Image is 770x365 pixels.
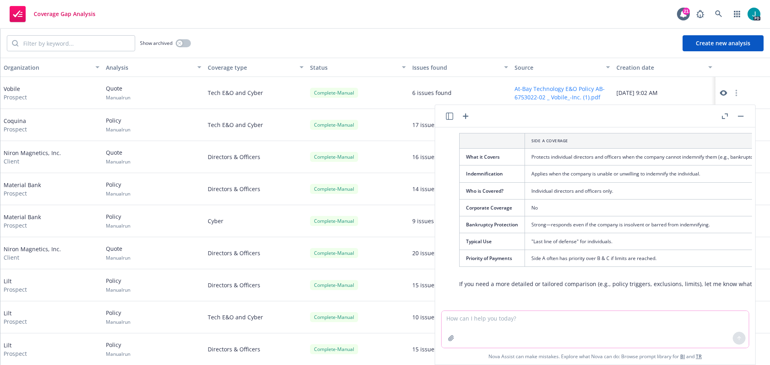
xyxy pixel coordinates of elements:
span: Prospect [4,221,41,230]
a: Report a Bug [692,6,708,22]
span: Manual run [106,222,130,229]
span: Corporate Coverage [466,204,512,211]
button: Creation date [613,58,715,77]
div: Status [310,63,397,72]
div: Policy [106,276,130,293]
div: 17 issues found [412,121,455,129]
div: Quote [106,84,130,101]
div: Analysis [106,63,193,72]
div: Policy [106,341,130,357]
button: Issues found [409,58,511,77]
span: Prospect [4,189,41,198]
div: [DATE] 9:02 AM [613,77,715,109]
div: 21 [683,8,690,15]
div: 15 issues found [412,345,455,353]
div: Tech E&O and Cyber [205,301,307,333]
span: Priority of Payments [466,255,512,262]
div: 16 issues found [412,153,455,161]
span: Manual run [106,190,130,197]
span: Manual run [106,254,130,261]
span: Client [4,253,61,262]
span: Manual run [106,351,130,357]
div: Policy [106,212,130,229]
span: Prospect [4,317,27,326]
div: Complete - Manual [310,152,358,162]
span: Bankruptcy Protection [466,221,518,228]
div: Complete - Manual [310,216,358,226]
a: BI [680,353,685,360]
div: Complete - Manual [310,312,358,322]
div: Vobile [4,85,27,101]
input: Filter by keyword... [18,36,135,51]
div: Tech E&O and Cyber [205,109,307,141]
div: Material Bank [4,181,41,198]
div: Niron Magnetics, Inc. [4,149,61,165]
a: Switch app [729,6,745,22]
span: Coverage Gap Analysis [34,11,95,17]
div: Complete - Manual [310,344,358,354]
a: Coverage Gap Analysis [6,3,99,25]
a: Search [711,6,727,22]
span: Client [4,157,61,165]
div: Niron Magnetics, Inc. [4,245,61,262]
div: Complete - Manual [310,120,358,130]
div: Complete - Manual [310,88,358,98]
div: 6 issues found [412,89,452,97]
button: Status [307,58,409,77]
div: Tech E&O and Cyber [205,77,307,109]
div: 20 issues found [412,249,455,257]
span: Who is Covered? [466,188,503,194]
div: Coverage type [208,63,295,72]
svg: Search [12,40,18,46]
div: 14 issues found [412,185,455,193]
div: Policy [106,180,130,197]
div: Quote [106,148,130,165]
div: 15 issues found [412,281,455,289]
button: At-Bay Technology E&O Policy AB-6753022-02 _ Vobile_-Inc. (1).pdf [515,85,610,101]
div: 9 issues found [412,217,452,225]
span: Manual run [106,158,130,165]
div: Source [515,63,602,72]
div: Material Bank [4,213,41,230]
span: Prospect [4,285,27,294]
div: Creation date [616,63,703,72]
div: Directors & Officers [205,269,307,301]
span: Manual run [106,126,130,133]
div: Complete - Manual [310,248,358,258]
div: 10 issues found [412,313,455,321]
div: Policy [106,116,130,133]
div: Lilt [4,277,27,294]
div: Lilt [4,309,27,326]
div: Cyber [205,205,307,237]
div: Issues found [412,63,499,72]
span: Show archived [140,40,172,46]
button: Coverage type [205,58,307,77]
span: Manual run [106,94,130,101]
a: TR [696,353,702,360]
div: Complete - Manual [310,280,358,290]
div: Quote [106,244,130,261]
span: Prospect [4,349,27,358]
div: Policy [106,309,130,325]
button: Analysis [103,58,205,77]
div: Directors & Officers [205,237,307,269]
span: Nova Assist can make mistakes. Explore what Nova can do: Browse prompt library for and [488,348,702,365]
img: photo [748,8,760,20]
button: Create new analysis [683,35,764,51]
span: What it Covers [466,153,500,160]
span: Prospect [4,93,27,101]
div: Complete - Manual [310,184,358,194]
div: Lilt [4,341,27,358]
div: Organization [4,63,91,72]
span: Indemnification [466,170,503,177]
div: Directors & Officers [205,173,307,205]
span: Manual run [106,286,130,293]
div: Coquina [4,117,27,133]
button: Organization [0,58,103,77]
span: Typical Use [466,238,492,245]
button: Source [511,58,614,77]
span: Manual run [106,319,130,325]
div: Directors & Officers [205,141,307,173]
span: Prospect [4,125,27,133]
